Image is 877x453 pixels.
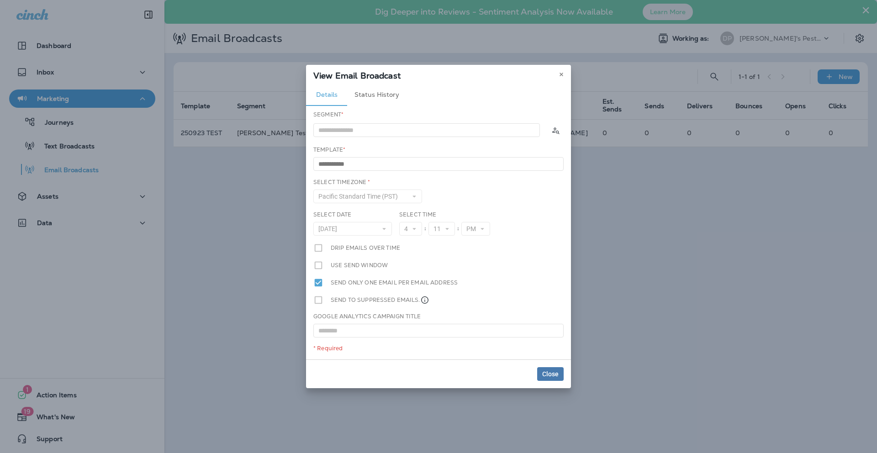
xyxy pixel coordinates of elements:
[399,222,422,236] button: 4
[331,243,400,253] label: Drip emails over time
[313,146,345,153] label: Template
[331,260,388,270] label: Use send window
[318,193,402,200] span: Pacific Standard Time (PST)
[331,295,429,305] label: Send to suppressed emails.
[318,225,341,233] span: [DATE]
[542,371,559,377] span: Close
[313,313,421,320] label: Google Analytics Campaign Title
[399,211,437,218] label: Select Time
[422,222,428,236] div: :
[547,122,564,138] button: Calculate the estimated number of emails to be sent based on selected segment. (This could take a...
[313,190,422,203] button: Pacific Standard Time (PST)
[433,225,444,233] span: 11
[313,345,564,352] div: * Required
[306,65,571,84] div: View Email Broadcast
[313,111,343,118] label: Segment
[461,222,490,236] button: PM
[347,84,407,106] button: Status History
[331,278,458,288] label: Send only one email per email address
[404,225,412,233] span: 4
[455,222,461,236] div: :
[313,211,352,218] label: Select Date
[306,84,347,106] button: Details
[428,222,455,236] button: 11
[313,222,392,236] button: [DATE]
[537,367,564,381] button: Close
[313,179,370,186] label: Select Timezone
[466,225,480,233] span: PM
